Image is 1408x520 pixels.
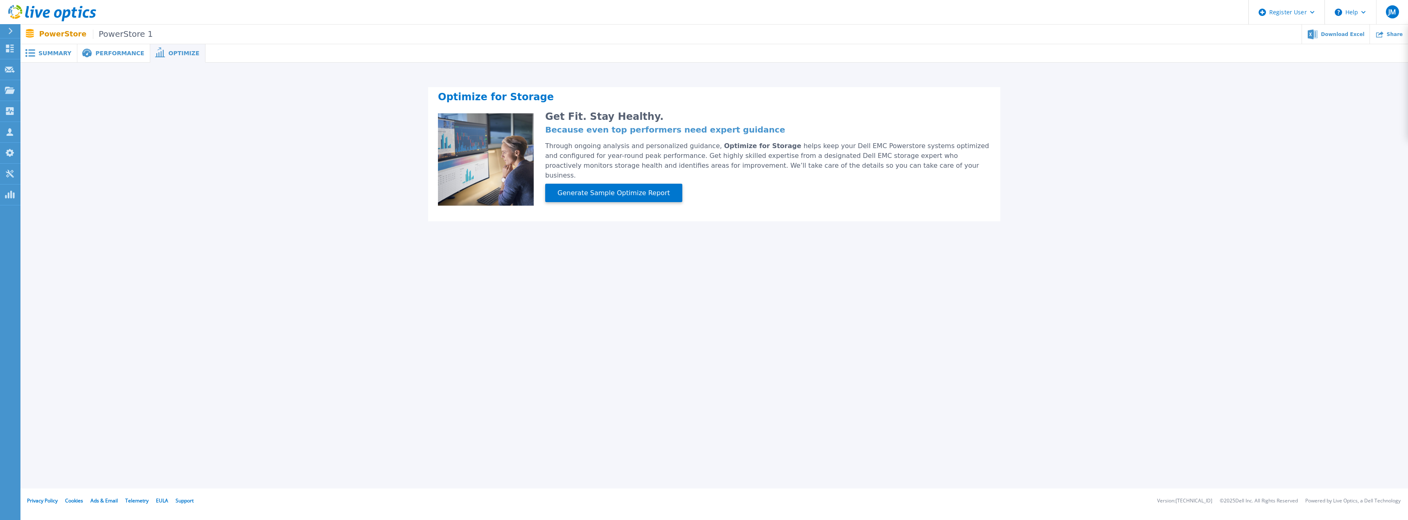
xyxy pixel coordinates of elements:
p: PowerStore [39,29,153,39]
span: JM [1388,9,1396,15]
span: PowerStore 1 [93,29,153,39]
li: © 2025 Dell Inc. All Rights Reserved [1220,498,1298,504]
h4: Because even top performers need expert guidance [545,126,991,133]
h2: Optimize for Storage [438,94,991,104]
h2: Get Fit. Stay Healthy. [545,113,991,120]
a: EULA [156,497,168,504]
span: Download Excel [1321,32,1364,37]
span: Optimize for Storage [724,142,803,150]
a: Support [176,497,194,504]
div: Through ongoing analysis and personalized guidance, helps keep your Dell EMC Powerstore systems o... [545,141,991,180]
a: Privacy Policy [27,497,58,504]
li: Powered by Live Optics, a Dell Technology [1305,498,1401,504]
a: Ads & Email [90,497,118,504]
span: Share [1387,32,1403,37]
span: Summary [38,50,71,56]
span: Optimize [168,50,199,56]
img: Optimize Promo [438,113,534,207]
a: Cookies [65,497,83,504]
li: Version: [TECHNICAL_ID] [1157,498,1212,504]
span: Performance [95,50,144,56]
button: Generate Sample Optimize Report [545,184,682,202]
span: Generate Sample Optimize Report [554,188,673,198]
a: Telemetry [125,497,149,504]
